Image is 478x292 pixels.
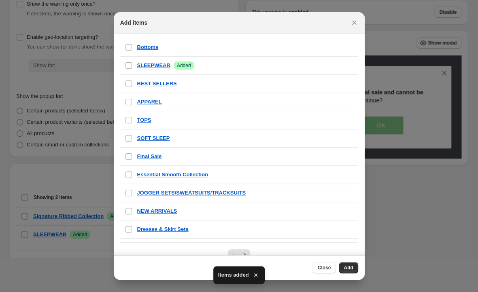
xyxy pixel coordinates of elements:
[137,152,162,161] a: Final Sale
[137,98,162,106] a: APPAREL
[120,19,148,27] h2: Add items
[339,262,358,273] button: Add
[137,171,208,179] a: Essential Smooth Collection
[317,264,331,271] span: Close
[344,264,353,271] span: Add
[137,116,151,124] a: TOPS
[137,80,177,88] a: BEST SELLERS
[137,43,159,51] a: Bottoms
[218,271,249,279] span: Items added
[137,225,189,233] a: Dresses & Skirt Sets
[137,189,246,197] a: JOGGER SETS/SWEATSUITS/TRACKSUITS
[228,249,250,260] nav: Pagination
[177,62,191,69] span: Added
[137,134,170,142] a: SOFT SLEEP
[348,17,360,28] button: Close
[312,262,336,273] button: Close
[137,61,170,70] a: SLEEPWEAR
[239,249,250,260] button: Next
[137,207,177,215] a: NEW ARRIVALS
